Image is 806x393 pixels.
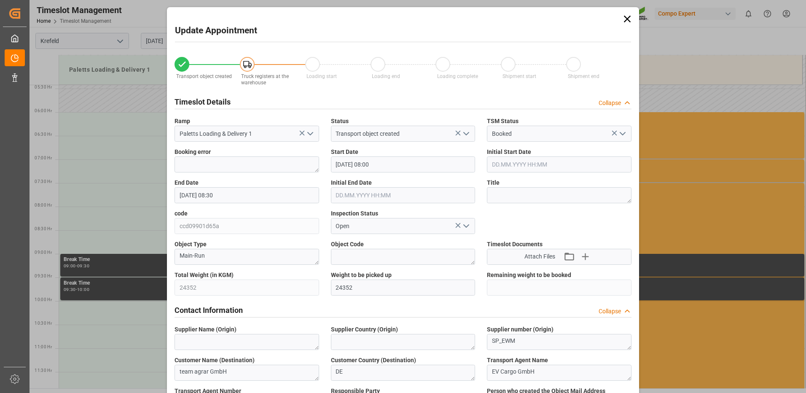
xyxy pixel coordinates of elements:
input: Type to search/select [331,126,476,142]
span: Loading complete [437,73,478,79]
span: Booking error [175,148,211,156]
span: Shipment end [568,73,599,79]
span: Weight to be picked up [331,271,392,280]
h2: Timeslot Details [175,96,231,108]
textarea: SP_EWM [487,334,631,350]
button: open menu [615,127,628,140]
span: Loading end [372,73,400,79]
span: Start Date [331,148,358,156]
span: Object Code [331,240,364,249]
span: Supplier number (Origin) [487,325,553,334]
span: Status [331,117,349,126]
span: TSM Status [487,117,519,126]
textarea: EV Cargo GmbH [487,365,631,381]
span: Loading start [306,73,337,79]
span: Supplier Name (Origin) [175,325,236,334]
button: open menu [459,220,472,233]
span: Initial Start Date [487,148,531,156]
input: Type to search/select [175,126,319,142]
span: Shipment start [502,73,536,79]
textarea: team agrar GmbH [175,365,319,381]
span: Remaining weight to be booked [487,271,571,280]
span: Inspection Status [331,209,378,218]
input: DD.MM.YYYY HH:MM [487,156,631,172]
span: Attach Files [524,252,555,261]
span: code [175,209,188,218]
button: open menu [459,127,472,140]
span: Supplier Country (Origin) [331,325,398,334]
div: Collapse [599,99,621,108]
span: Customer Name (Destination) [175,356,255,365]
span: Title [487,178,500,187]
input: DD.MM.YYYY HH:MM [331,187,476,203]
span: Customer Country (Destination) [331,356,416,365]
span: Transport object created [176,73,232,79]
span: Timeslot Documents [487,240,543,249]
input: DD.MM.YYYY HH:MM [175,187,319,203]
span: Transport Agent Name [487,356,548,365]
span: Object Type [175,240,207,249]
textarea: DE [331,365,476,381]
h2: Update Appointment [175,24,257,38]
textarea: Main-Run [175,249,319,265]
input: DD.MM.YYYY HH:MM [331,156,476,172]
span: Total Weight (in KGM) [175,271,234,280]
span: Ramp [175,117,190,126]
button: open menu [303,127,316,140]
h2: Contact Information [175,304,243,316]
span: End Date [175,178,199,187]
span: Initial End Date [331,178,372,187]
span: Truck registers at the warehouse [241,73,289,86]
div: Collapse [599,307,621,316]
